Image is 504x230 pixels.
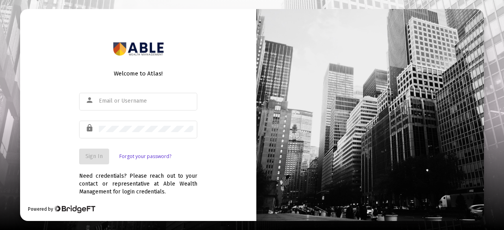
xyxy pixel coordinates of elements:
[28,205,95,213] div: Powered by
[54,205,95,213] img: Bridge Financial Technology Logo
[119,153,171,160] a: Forgot your password?
[79,149,109,164] button: Sign In
[79,70,197,77] div: Welcome to Atlas!
[113,34,164,64] img: Logo
[85,123,95,133] mat-icon: lock
[85,96,95,105] mat-icon: person
[99,98,193,104] input: Email or Username
[79,164,197,196] div: Need credentials? Please reach out to your contact or representative at Able Wealth Management fo...
[85,153,103,160] span: Sign In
